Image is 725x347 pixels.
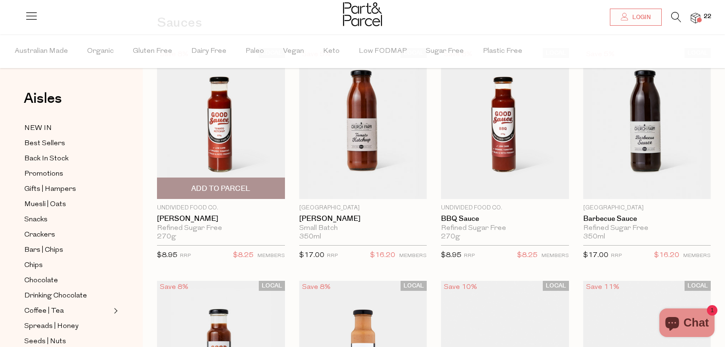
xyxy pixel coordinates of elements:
[583,215,711,223] a: Barbecue Sauce
[157,178,285,199] button: Add To Parcel
[180,253,191,258] small: RRP
[583,233,605,241] span: 350ml
[24,275,58,287] span: Chocolate
[543,281,569,291] span: LOCAL
[441,215,569,223] a: BBQ Sauce
[24,306,64,317] span: Coffee | Tea
[583,224,711,233] div: Refined Sugar Free
[24,214,48,226] span: Snacks
[299,224,427,233] div: Small Batch
[157,233,176,241] span: 270g
[611,253,622,258] small: RRP
[483,35,522,68] span: Plastic Free
[24,214,111,226] a: Snacks
[370,249,395,262] span: $16.20
[283,35,304,68] span: Vegan
[464,253,475,258] small: RRP
[583,204,711,212] p: [GEOGRAPHIC_DATA]
[359,35,407,68] span: Low FODMAP
[24,260,43,271] span: Chips
[299,281,333,294] div: Save 8%
[157,215,285,223] a: [PERSON_NAME]
[327,253,338,258] small: RRP
[401,281,427,291] span: LOCAL
[157,252,177,259] span: $8.95
[441,281,480,294] div: Save 10%
[691,13,700,23] a: 22
[259,281,285,291] span: LOCAL
[426,35,464,68] span: Sugar Free
[233,249,254,262] span: $8.25
[24,153,111,165] a: Back In Stock
[24,229,111,241] a: Crackers
[441,204,569,212] p: Undivided Food Co.
[299,48,427,199] img: Tomato Ketchup
[323,35,340,68] span: Keto
[24,290,111,302] a: Drinking Chocolate
[654,249,679,262] span: $16.20
[24,198,111,210] a: Muesli | Oats
[24,184,76,195] span: Gifts | Hampers
[24,305,111,317] a: Coffee | Tea
[24,245,63,256] span: Bars | Chips
[299,215,427,223] a: [PERSON_NAME]
[343,2,382,26] img: Part&Parcel
[583,252,608,259] span: $17.00
[24,138,111,149] a: Best Sellers
[24,168,111,180] a: Promotions
[157,281,191,294] div: Save 8%
[656,308,717,339] inbox-online-store-chat: Shopify online store chat
[24,290,87,302] span: Drinking Chocolate
[610,9,662,26] a: Login
[441,233,460,241] span: 270g
[299,204,427,212] p: [GEOGRAPHIC_DATA]
[24,320,111,332] a: Spreads | Honey
[111,305,118,317] button: Expand/Collapse Coffee | Tea
[517,249,538,262] span: $8.25
[157,224,285,233] div: Refined Sugar Free
[583,48,711,199] img: Barbecue Sauce
[24,153,69,165] span: Back In Stock
[685,281,711,291] span: LOCAL
[191,184,250,194] span: Add To Parcel
[133,35,172,68] span: Gluten Free
[24,88,62,109] span: Aisles
[24,244,111,256] a: Bars | Chips
[24,259,111,271] a: Chips
[299,233,321,241] span: 350ml
[157,204,285,212] p: Undivided Food Co.
[583,281,622,294] div: Save 11%
[15,35,68,68] span: Australian Made
[24,169,63,180] span: Promotions
[24,275,111,287] a: Chocolate
[541,253,569,258] small: MEMBERS
[441,48,569,199] img: BBQ Sauce
[441,252,461,259] span: $8.95
[191,35,226,68] span: Dairy Free
[24,138,65,149] span: Best Sellers
[24,183,111,195] a: Gifts | Hampers
[87,35,114,68] span: Organic
[24,91,62,115] a: Aisles
[399,253,427,258] small: MEMBERS
[701,12,714,21] span: 22
[683,253,711,258] small: MEMBERS
[245,35,264,68] span: Paleo
[299,252,324,259] span: $17.00
[157,48,285,199] img: Tomato Ketchup
[24,199,66,210] span: Muesli | Oats
[24,229,55,241] span: Crackers
[630,13,651,21] span: Login
[24,123,52,134] span: NEW IN
[441,224,569,233] div: Refined Sugar Free
[24,321,78,332] span: Spreads | Honey
[257,253,285,258] small: MEMBERS
[24,122,111,134] a: NEW IN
